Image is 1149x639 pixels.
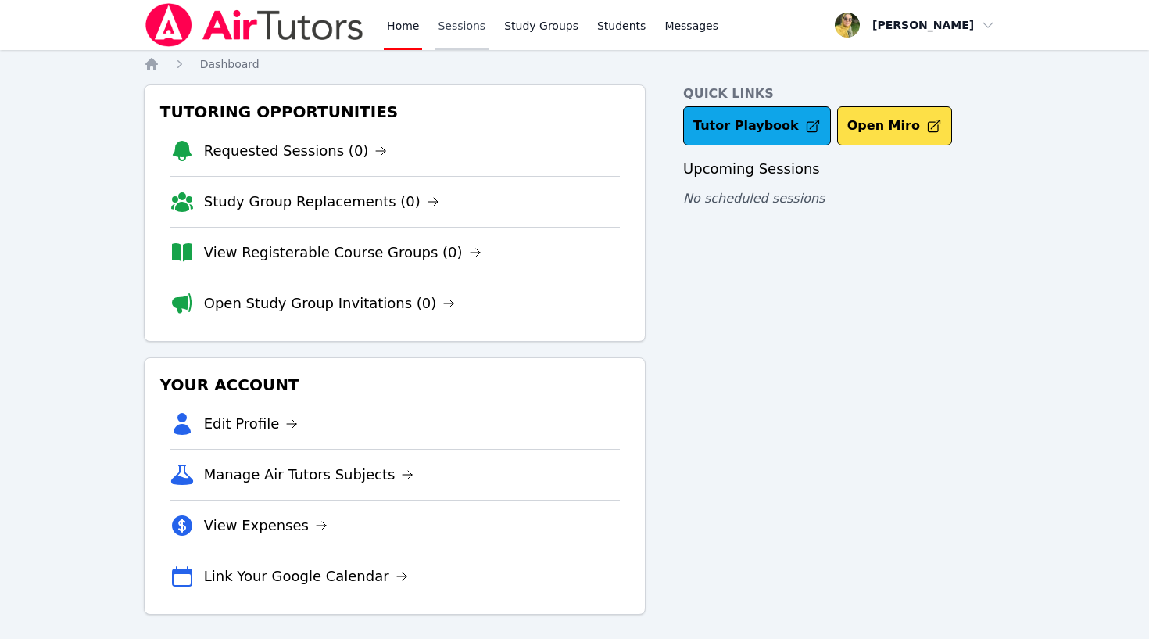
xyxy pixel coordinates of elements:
a: Tutor Playbook [683,106,831,145]
span: No scheduled sessions [683,191,825,206]
a: Open Study Group Invitations (0) [204,293,456,314]
button: Open Miro [837,106,952,145]
img: Air Tutors [144,3,365,47]
span: Dashboard [200,58,260,70]
h3: Upcoming Sessions [683,158,1005,180]
a: Edit Profile [204,413,299,435]
a: View Expenses [204,515,328,537]
a: Study Group Replacements (0) [204,191,439,213]
span: Messages [664,18,718,34]
a: View Registerable Course Groups (0) [204,242,481,264]
a: Dashboard [200,56,260,72]
h3: Your Account [157,371,632,399]
a: Link Your Google Calendar [204,565,408,587]
a: Requested Sessions (0) [204,140,388,162]
a: Manage Air Tutors Subjects [204,464,414,486]
h4: Quick Links [683,84,1005,103]
h3: Tutoring Opportunities [157,98,632,126]
nav: Breadcrumb [144,56,1006,72]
